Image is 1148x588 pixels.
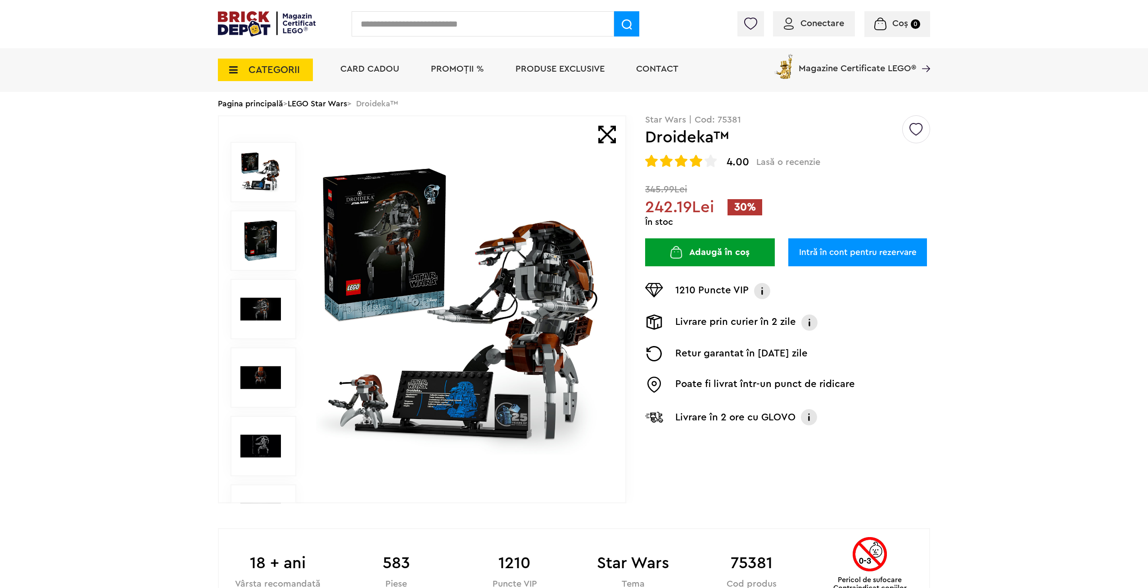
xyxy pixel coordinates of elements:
[675,315,796,331] p: Livrare prin curier în 2 zile
[675,155,687,167] img: Evaluare cu stele
[645,185,930,194] span: 345.99Lei
[645,315,663,330] img: Livrare
[800,19,844,28] span: Conectare
[916,52,930,61] a: Magazine Certificate LEGO®
[240,494,281,535] img: Seturi Lego LEGO 75381
[690,155,702,167] img: Evaluare cu stele
[240,289,281,329] img: Droideka™ LEGO 75381
[784,19,844,28] a: Conectare
[753,283,771,299] img: Info VIP
[288,100,347,108] a: LEGO Star Wars
[799,52,916,73] span: Magazine Certificate LEGO®
[218,100,283,108] a: Pagina principală
[218,92,930,115] div: > > Droideka™
[675,377,855,393] p: Poate fi livrat într-un punct de ridicare
[645,218,930,227] div: În stoc
[249,65,300,75] span: CATEGORII
[456,551,574,575] b: 1210
[800,315,818,331] img: Info livrare prin curier
[240,152,281,192] img: Droideka™
[645,283,663,297] img: Puncte VIP
[756,157,820,168] span: Lasă o recenzie
[219,551,337,575] b: 18 + ani
[316,164,606,454] img: Droideka™
[645,115,930,124] p: Star Wars | Cod: 75381
[337,551,456,575] b: 583
[675,410,795,424] p: Livrare în 2 ore cu GLOVO
[705,155,717,167] img: Star.png
[645,377,663,393] img: Easybox
[692,551,811,575] b: 75381
[645,199,714,215] span: 242.19Lei
[800,408,818,426] img: Info livrare cu GLOVO
[727,157,749,168] span: 4.00
[645,346,663,361] img: Returnare
[788,238,927,266] a: Intră în cont pentru rezervare
[574,551,692,575] b: Star Wars
[240,426,281,466] img: LEGO Star Wars Droideka™
[645,238,775,266] button: Adaugă în coș
[728,199,762,215] span: 30%
[636,64,678,73] a: Contact
[660,155,673,167] img: Evaluare cu stele
[515,64,605,73] a: Produse exclusive
[675,283,749,299] p: 1210 Puncte VIP
[645,411,663,423] img: Livrare Glovo
[645,155,658,167] img: Evaluare cu stele
[645,129,901,146] h1: Droideka™
[240,220,281,261] img: Droideka™
[675,346,808,361] p: Retur garantat în [DATE] zile
[340,64,399,73] a: Card Cadou
[240,357,281,398] img: Seturi Lego Droideka™
[892,19,908,28] span: Coș
[911,19,920,29] small: 0
[431,64,484,73] a: PROMOȚII %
